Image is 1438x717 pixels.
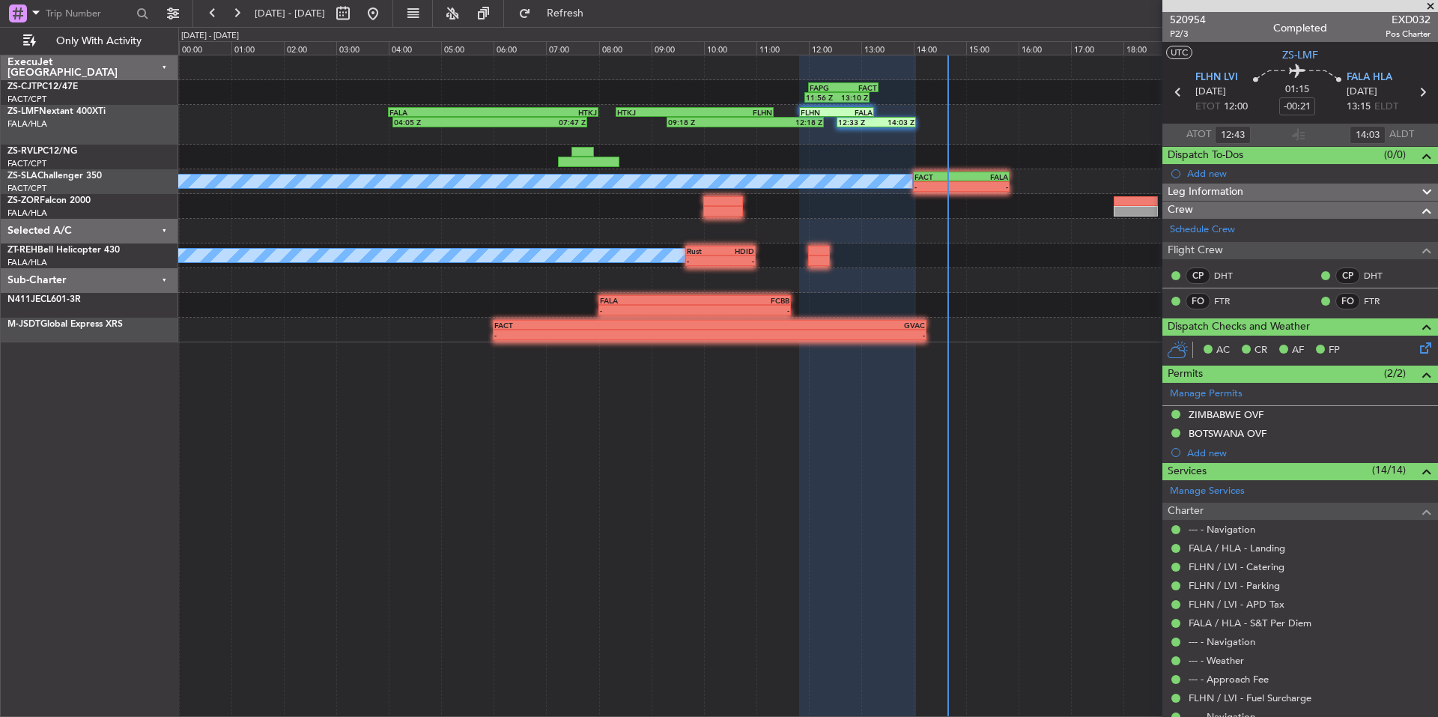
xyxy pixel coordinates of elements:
[704,41,756,55] div: 10:00
[7,208,47,219] a: FALA/HLA
[837,108,873,117] div: FALA
[599,41,652,55] div: 08:00
[1386,28,1431,40] span: Pos Charter
[1187,447,1431,459] div: Add new
[7,118,47,130] a: FALA/HLA
[1389,127,1414,142] span: ALDT
[7,107,106,116] a: ZS-LMFNextant 400XTi
[490,118,586,127] div: 07:47 Z
[494,41,546,55] div: 06:00
[914,182,961,191] div: -
[1189,408,1263,421] div: ZIMBABWE OVF
[394,118,490,127] div: 04:05 Z
[1123,41,1176,55] div: 18:00
[255,7,325,20] span: [DATE] - [DATE]
[7,295,40,304] span: N411JE
[1170,28,1206,40] span: P2/3
[494,321,709,330] div: FACT
[861,41,914,55] div: 13:00
[284,41,336,55] div: 02:00
[1347,70,1392,85] span: FALA HLA
[1374,100,1398,115] span: ELDT
[1189,427,1266,440] div: BOTSWANA OVF
[1170,387,1243,402] a: Manage Permits
[231,41,284,55] div: 01:00
[7,257,47,268] a: FALA/HLA
[961,172,1007,181] div: FALA
[1189,598,1284,611] a: FLHN / LVI - APD Tax
[801,108,837,117] div: FLHN
[389,41,441,55] div: 04:00
[1168,202,1193,219] span: Crew
[694,108,771,117] div: FLHN
[668,118,745,127] div: 09:18 Z
[1335,267,1360,284] div: CP
[756,41,809,55] div: 11:00
[534,8,597,19] span: Refresh
[914,41,966,55] div: 14:00
[1384,366,1406,381] span: (2/2)
[7,172,37,181] span: ZS-SLA
[1282,47,1318,63] span: ZS-LMF
[809,41,861,55] div: 12:00
[1273,20,1327,36] div: Completed
[1168,366,1203,383] span: Permits
[1214,269,1248,282] a: DHT
[694,296,789,305] div: FCBB
[181,30,239,43] div: [DATE] - [DATE]
[512,1,601,25] button: Refresh
[1195,100,1220,115] span: ETOT
[710,321,925,330] div: GVAC
[876,118,914,127] div: 14:03 Z
[7,158,46,169] a: FACT/CPT
[7,107,39,116] span: ZS-LMF
[1285,82,1309,97] span: 01:15
[16,29,163,53] button: Only With Activity
[966,41,1019,55] div: 15:00
[1168,318,1310,336] span: Dispatch Checks and Weather
[837,93,868,102] div: 13:10 Z
[838,118,876,127] div: 12:33 Z
[1189,654,1244,667] a: --- - Weather
[1168,184,1243,201] span: Leg Information
[494,330,709,339] div: -
[1384,147,1406,163] span: (0/0)
[1364,269,1398,282] a: DHT
[1170,484,1245,499] a: Manage Services
[720,256,754,265] div: -
[1168,242,1223,259] span: Flight Crew
[1189,692,1311,704] a: FLHN / LVI - Fuel Surcharge
[843,83,877,92] div: FACT
[1215,126,1251,144] input: --:--
[7,147,77,156] a: ZS-RVLPC12/NG
[1347,100,1371,115] span: 13:15
[1189,635,1255,648] a: --- - Navigation
[694,306,789,315] div: -
[336,41,389,55] div: 03:00
[46,2,132,25] input: Trip Number
[914,172,961,181] div: FACT
[810,83,843,92] div: FAPG
[1214,294,1248,308] a: FTR
[1186,127,1211,142] span: ATOT
[1168,463,1207,480] span: Services
[39,36,158,46] span: Only With Activity
[1372,462,1406,478] span: (14/14)
[1168,147,1243,164] span: Dispatch To-Dos
[7,295,81,304] a: N411JECL601-3R
[7,172,102,181] a: ZS-SLAChallenger 350
[1170,223,1235,238] a: Schedule Crew
[179,41,231,55] div: 00:00
[600,306,695,315] div: -
[1329,343,1340,358] span: FP
[720,246,754,255] div: HDID
[1350,126,1386,144] input: --:--
[617,108,694,117] div: HTKJ
[1255,343,1267,358] span: CR
[1189,560,1284,573] a: FLHN / LVI - Catering
[1195,70,1238,85] span: FLHN LVI
[1019,41,1071,55] div: 16:00
[1166,46,1192,59] button: UTC
[652,41,704,55] div: 09:00
[687,246,720,255] div: Rust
